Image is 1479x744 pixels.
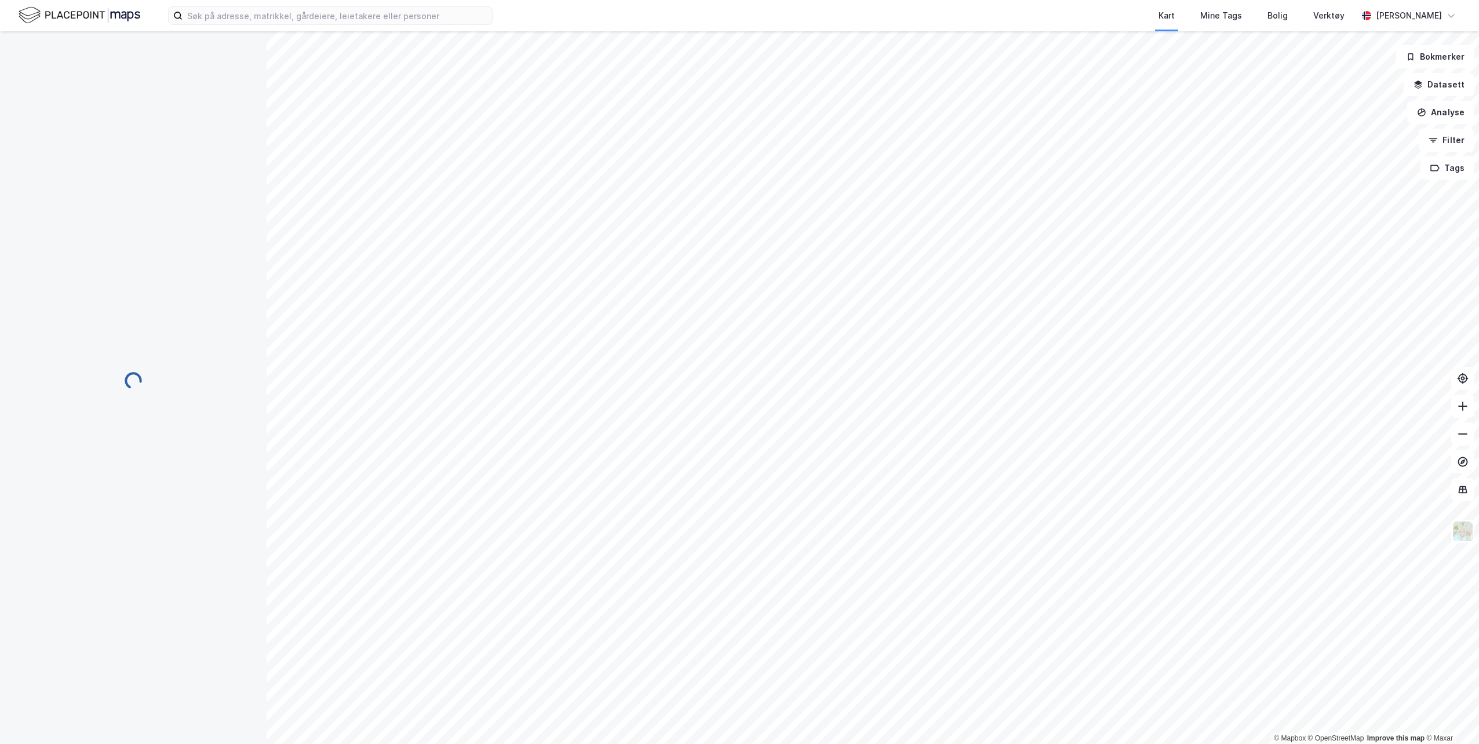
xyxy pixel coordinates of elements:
[1200,9,1242,23] div: Mine Tags
[1308,734,1364,742] a: OpenStreetMap
[1421,688,1479,744] iframe: Chat Widget
[1313,9,1345,23] div: Verktøy
[1404,73,1474,96] button: Datasett
[19,5,140,25] img: logo.f888ab2527a4732fd821a326f86c7f29.svg
[1274,734,1306,742] a: Mapbox
[1267,9,1288,23] div: Bolig
[183,7,492,24] input: Søk på adresse, matrikkel, gårdeiere, leietakere eller personer
[1376,9,1442,23] div: [PERSON_NAME]
[1452,520,1474,542] img: Z
[1159,9,1175,23] div: Kart
[1367,734,1425,742] a: Improve this map
[1407,101,1474,124] button: Analyse
[124,371,143,390] img: spinner.a6d8c91a73a9ac5275cf975e30b51cfb.svg
[1420,156,1474,180] button: Tags
[1396,45,1474,68] button: Bokmerker
[1419,129,1474,152] button: Filter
